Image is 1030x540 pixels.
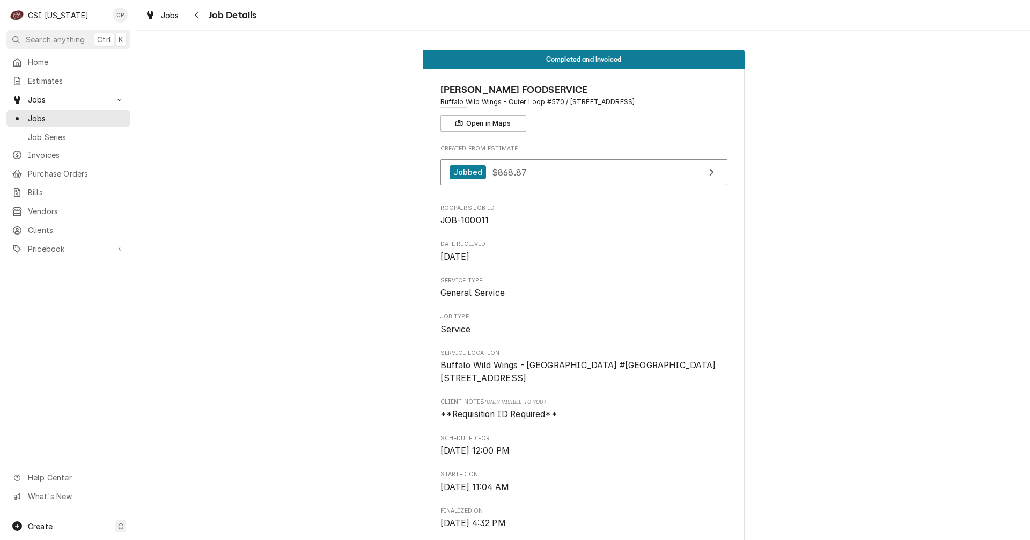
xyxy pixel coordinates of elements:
button: Search anythingCtrlK [6,30,130,49]
span: Date Received [440,251,727,264]
span: Ctrl [97,34,111,45]
span: Estimates [28,75,125,86]
a: Go to Help Center [6,469,130,486]
div: Jobbed [450,165,487,180]
span: Job Details [205,8,257,23]
span: Invoices [28,149,125,160]
span: Started On [440,481,727,494]
div: Finalized On [440,507,727,530]
span: Service [440,324,471,334]
span: Job Series [28,132,125,143]
a: Job Series [6,128,130,146]
span: Client Notes [440,398,727,406]
span: Clients [28,224,125,236]
div: Job Type [440,312,727,335]
span: [object Object] [440,408,727,421]
div: Status [423,50,745,69]
span: Date Received [440,240,727,249]
span: [DATE] 4:32 PM [440,518,506,528]
span: Name [440,83,727,97]
a: Jobs [6,110,130,127]
a: View Estimate [440,159,727,186]
div: Craig Pierce's Avatar [113,8,128,23]
div: CP [113,8,128,23]
span: Vendors [28,206,125,217]
span: Home [28,56,125,68]
a: Jobs [141,6,183,24]
span: Service Type [440,287,727,300]
span: **Requisition ID Required** [440,409,557,419]
a: Go to What's New [6,487,130,505]
span: Roopairs Job ID [440,214,727,227]
span: Search anything [26,34,85,45]
span: Finalized On [440,517,727,530]
span: $868.87 [492,166,527,177]
span: (Only Visible to You) [484,399,545,405]
span: [DATE] 12:00 PM [440,446,510,456]
a: Clients [6,221,130,239]
span: Create [28,522,53,531]
div: Service Type [440,276,727,300]
a: Bills [6,184,130,201]
div: Started On [440,470,727,493]
div: Roopairs Job ID [440,204,727,227]
span: Purchase Orders [28,168,125,179]
span: K [119,34,123,45]
span: Finalized On [440,507,727,515]
span: What's New [28,491,124,502]
span: Address [440,97,727,107]
span: JOB-100011 [440,215,489,225]
span: [DATE] [440,252,470,262]
span: Roopairs Job ID [440,204,727,213]
span: Jobs [28,113,125,124]
span: Jobs [161,10,179,21]
a: Go to Pricebook [6,240,130,258]
a: Purchase Orders [6,165,130,183]
span: Created From Estimate [440,144,727,153]
span: [DATE] 11:04 AM [440,482,509,492]
a: Estimates [6,72,130,90]
span: Buffalo Wild Wings - [GEOGRAPHIC_DATA] #[GEOGRAPHIC_DATA][STREET_ADDRESS] [440,360,716,383]
span: Help Center [28,472,124,483]
a: Home [6,53,130,71]
span: General Service [440,288,505,298]
span: Service Location [440,359,727,384]
span: Scheduled For [440,444,727,457]
span: Jobs [28,94,109,105]
span: Bills [28,187,125,198]
span: Service Type [440,276,727,285]
div: CSI Kentucky's Avatar [10,8,25,23]
div: [object Object] [440,398,727,421]
span: Job Type [440,312,727,321]
div: Date Received [440,240,727,263]
div: C [10,8,25,23]
span: Completed and Invoiced [546,56,622,63]
span: Pricebook [28,243,109,254]
span: Job Type [440,323,727,336]
a: Go to Jobs [6,91,130,108]
div: Service Location [440,349,727,385]
div: Client Information [440,83,727,132]
button: Navigate back [188,6,205,24]
span: C [118,521,123,532]
div: CSI [US_STATE] [28,10,89,21]
a: Vendors [6,202,130,220]
span: Started On [440,470,727,479]
span: Scheduled For [440,434,727,443]
button: Open in Maps [440,115,526,132]
div: Scheduled For [440,434,727,457]
a: Invoices [6,146,130,164]
span: Service Location [440,349,727,357]
div: Created From Estimate [440,144,727,191]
